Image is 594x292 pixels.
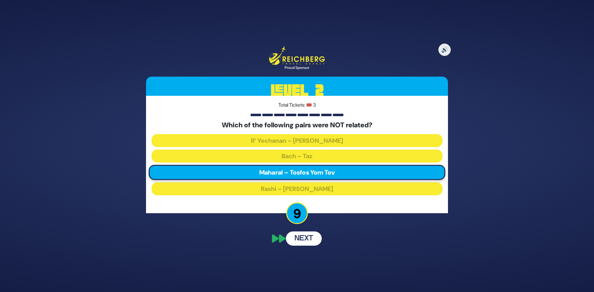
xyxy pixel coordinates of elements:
button: Next [286,231,322,246]
div: Proud Sponsor [269,65,325,70]
button: Maharal – Tosfos Yom Tov [149,165,445,180]
img: Reichberg Travel [269,46,325,65]
h3: Level 2 [146,77,448,104]
p: 9 [286,202,308,224]
button: 🔊 [438,44,451,56]
h5: Which of the following pairs were NOT related? [152,121,442,129]
p: Total Tickets: 🎟️ 3 [152,101,442,109]
button: Bach – Taz [152,150,442,163]
button: Rashi – [PERSON_NAME] [152,182,442,195]
button: R’ Yochanan – [PERSON_NAME] [152,134,442,147]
